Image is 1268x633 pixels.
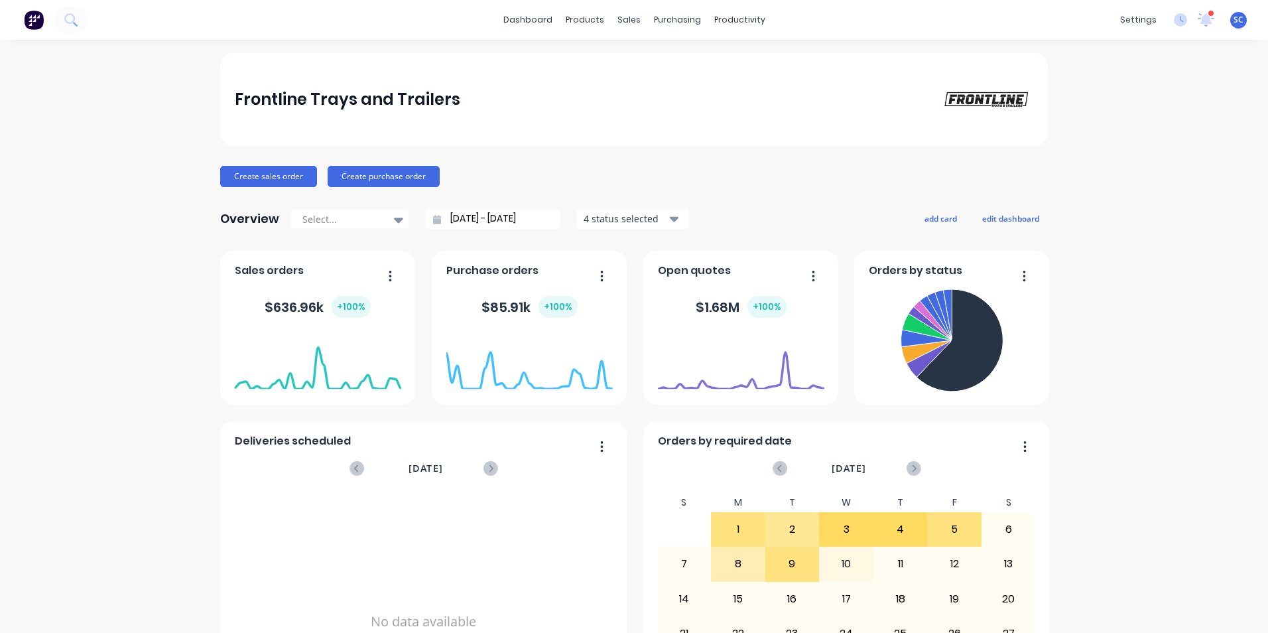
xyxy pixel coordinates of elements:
[647,10,708,30] div: purchasing
[928,513,981,546] div: 5
[235,86,460,113] div: Frontline Trays and Trailers
[974,210,1048,227] button: edit dashboard
[928,583,981,616] div: 19
[658,547,711,581] div: 7
[658,583,711,616] div: 14
[869,263,962,279] span: Orders by status
[576,209,689,229] button: 4 status selected
[873,493,928,512] div: T
[265,296,371,318] div: $ 636.96k
[819,493,873,512] div: W
[409,461,443,476] span: [DATE]
[332,296,371,318] div: + 100 %
[927,493,982,512] div: F
[940,89,1033,109] img: Frontline Trays and Trailers
[874,547,927,581] div: 11
[497,10,559,30] a: dashboard
[916,210,966,227] button: add card
[1234,14,1243,26] span: SC
[820,547,873,581] div: 10
[711,493,765,512] div: M
[820,513,873,546] div: 3
[982,493,1036,512] div: S
[765,493,820,512] div: T
[982,583,1035,616] div: 20
[766,547,819,581] div: 9
[712,547,765,581] div: 8
[658,263,731,279] span: Open quotes
[220,166,317,187] button: Create sales order
[446,263,539,279] span: Purchase orders
[481,296,578,318] div: $ 85.91k
[832,461,866,476] span: [DATE]
[712,583,765,616] div: 15
[328,166,440,187] button: Create purchase order
[708,10,772,30] div: productivity
[559,10,611,30] div: products
[982,513,1035,546] div: 6
[820,583,873,616] div: 17
[657,493,712,512] div: S
[539,296,578,318] div: + 100 %
[766,513,819,546] div: 2
[874,583,927,616] div: 18
[611,10,647,30] div: sales
[766,583,819,616] div: 16
[712,513,765,546] div: 1
[982,547,1035,581] div: 13
[24,10,44,30] img: Factory
[928,547,981,581] div: 12
[584,212,667,226] div: 4 status selected
[874,513,927,546] div: 4
[235,263,304,279] span: Sales orders
[696,296,787,318] div: $ 1.68M
[1113,10,1163,30] div: settings
[220,206,279,232] div: Overview
[747,296,787,318] div: + 100 %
